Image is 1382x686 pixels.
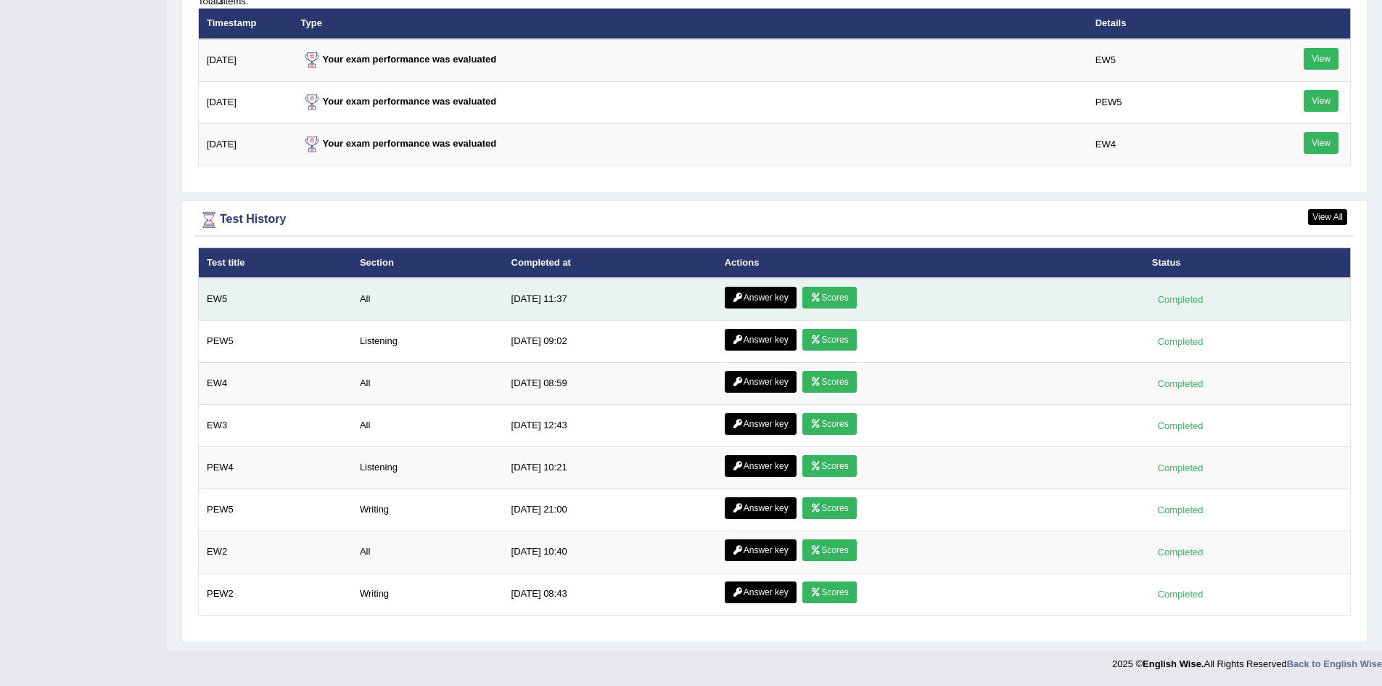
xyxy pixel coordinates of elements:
td: PEW5 [1087,81,1264,123]
th: Type [293,8,1087,38]
strong: Your exam performance was evaluated [301,54,497,65]
div: Completed [1152,587,1209,602]
a: Scores [802,287,856,309]
td: Writing [352,489,503,531]
td: EW4 [199,363,352,405]
div: Completed [1152,418,1209,433]
td: [DATE] 10:21 [503,447,717,489]
a: Scores [802,539,856,561]
a: Back to English Wise [1287,658,1382,669]
a: Answer key [725,371,797,393]
div: Completed [1152,460,1209,475]
td: [DATE] 08:43 [503,573,717,616]
a: Answer key [725,497,797,519]
th: Timestamp [199,8,293,38]
a: Scores [802,581,856,603]
td: All [352,363,503,405]
th: Test title [199,248,352,278]
div: Test History [198,209,1351,231]
td: [DATE] 09:02 [503,321,717,363]
td: [DATE] [199,39,293,82]
a: Answer key [725,539,797,561]
th: Details [1087,8,1264,38]
div: Completed [1152,376,1209,391]
td: EW2 [199,531,352,573]
a: Answer key [725,413,797,435]
td: [DATE] 12:43 [503,405,717,447]
strong: Your exam performance was evaluated [301,138,497,149]
td: EW5 [199,278,352,321]
div: Completed [1152,502,1209,518]
td: EW5 [1087,39,1264,82]
a: Scores [802,413,856,435]
a: Scores [802,497,856,519]
a: View [1304,48,1338,70]
td: Writing [352,573,503,616]
td: PEW4 [199,447,352,489]
a: Scores [802,329,856,351]
td: [DATE] [199,81,293,123]
a: Scores [802,455,856,477]
td: EW3 [199,405,352,447]
td: [DATE] [199,123,293,166]
td: Listening [352,447,503,489]
a: View [1304,90,1338,112]
td: All [352,531,503,573]
div: 2025 © All Rights Reserved [1112,650,1382,671]
a: Scores [802,371,856,393]
td: All [352,278,503,321]
td: PEW2 [199,573,352,616]
a: Answer key [725,287,797,309]
a: Answer key [725,581,797,603]
th: Section [352,248,503,278]
th: Status [1144,248,1351,278]
div: Completed [1152,334,1209,349]
td: PEW5 [199,321,352,363]
td: [DATE] 11:37 [503,278,717,321]
td: EW4 [1087,123,1264,166]
div: Completed [1152,292,1209,307]
td: Listening [352,321,503,363]
td: [DATE] 08:59 [503,363,717,405]
div: Completed [1152,544,1209,560]
a: View [1304,132,1338,154]
strong: English Wise. [1143,658,1204,669]
th: Completed at [503,248,717,278]
a: Answer key [725,455,797,477]
strong: Your exam performance was evaluated [301,96,497,107]
td: All [352,405,503,447]
a: View All [1308,209,1347,225]
td: [DATE] 21:00 [503,489,717,531]
td: [DATE] 10:40 [503,531,717,573]
td: PEW5 [199,489,352,531]
a: Answer key [725,329,797,351]
th: Actions [717,248,1144,278]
